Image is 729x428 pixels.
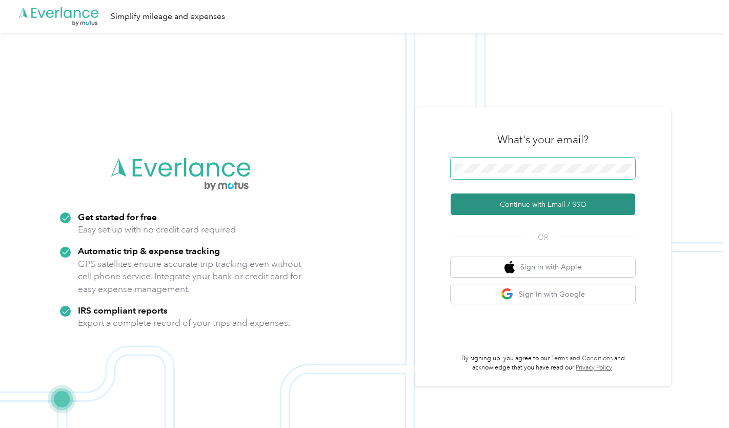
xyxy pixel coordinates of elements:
[78,305,168,316] strong: IRS compliant reports
[497,132,589,147] h3: What's your email?
[451,284,635,304] button: google logoSign in with Google
[451,354,635,372] p: By signing up, you agree to our and acknowledge that you have read our .
[451,257,635,277] button: apple logoSign in with Apple
[501,288,514,301] img: google logo
[78,258,302,296] p: GPS satellites ensure accurate trip tracking even without cell phone service. Integrate your bank...
[78,245,220,256] strong: Automatic trip & expense tracking
[551,355,613,362] a: Terms and Conditions
[504,261,515,274] img: apple logo
[78,317,290,329] p: Export a complete record of your trips and expenses.
[78,223,236,236] p: Easy set up with no credit card required
[525,232,561,243] span: OR
[576,364,612,372] a: Privacy Policy
[451,193,635,215] button: Continue with Email / SSO
[78,211,157,222] strong: Get started for free
[111,10,225,23] div: Simplify mileage and expenses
